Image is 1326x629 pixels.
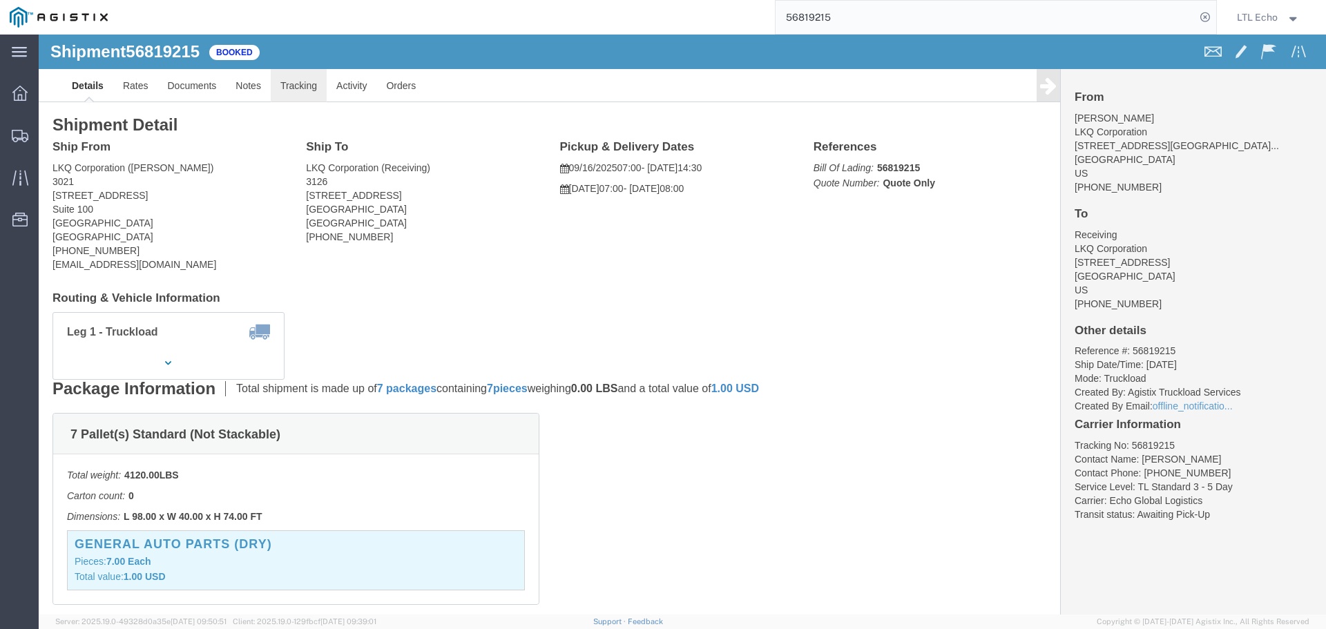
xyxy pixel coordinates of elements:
[628,617,663,626] a: Feedback
[1236,9,1307,26] button: LTL Echo
[10,7,108,28] img: logo
[776,1,1195,34] input: Search for shipment number, reference number
[1237,10,1278,25] span: LTL Echo
[39,35,1326,615] iframe: FS Legacy Container
[320,617,376,626] span: [DATE] 09:39:01
[55,617,227,626] span: Server: 2025.19.0-49328d0a35e
[233,617,376,626] span: Client: 2025.19.0-129fbcf
[1097,616,1309,628] span: Copyright © [DATE]-[DATE] Agistix Inc., All Rights Reserved
[171,617,227,626] span: [DATE] 09:50:51
[593,617,628,626] a: Support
